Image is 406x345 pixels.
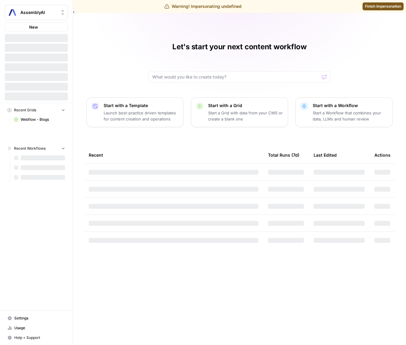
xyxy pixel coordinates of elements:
[363,2,404,10] a: Finish impersonation
[208,110,283,122] p: Start a Grid with data from your CMS or create a blank one
[5,5,68,20] button: Workspace: AssemblyAI
[268,147,299,163] div: Total Runs (7d)
[7,7,18,18] img: AssemblyAI Logo
[29,24,38,30] span: New
[14,315,65,321] span: Settings
[152,74,319,80] input: What would you like to create today?
[5,23,68,32] button: New
[208,103,283,109] p: Start with a Grid
[21,117,65,122] span: Webflow - Blogs
[5,313,68,323] a: Settings
[5,323,68,333] a: Usage
[89,147,258,163] div: Recent
[191,97,288,127] button: Start with a GridStart a Grid with data from your CMS or create a blank one
[14,335,65,340] span: Help + Support
[313,110,387,122] p: Start a Workflow that combines your data, LLMs and human review
[20,9,57,16] span: AssemblyAI
[14,107,36,113] span: Recent Grids
[11,115,68,124] a: Webflow - Blogs
[295,97,393,127] button: Start with a WorkflowStart a Workflow that combines your data, LLMs and human review
[86,97,184,127] button: Start with a TemplateLaunch best-practice driven templates for content creation and operations
[172,42,307,52] h1: Let's start your next content workflow
[14,325,65,331] span: Usage
[164,3,242,9] div: Warning! Impersonating undefined
[314,147,337,163] div: Last Edited
[5,106,68,115] button: Recent Grids
[365,4,401,9] span: Finish impersonation
[14,146,46,151] span: Recent Workflows
[5,144,68,153] button: Recent Workflows
[104,110,178,122] p: Launch best-practice driven templates for content creation and operations
[104,103,178,109] p: Start with a Template
[5,333,68,343] button: Help + Support
[313,103,387,109] p: Start with a Workflow
[374,147,391,163] div: Actions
